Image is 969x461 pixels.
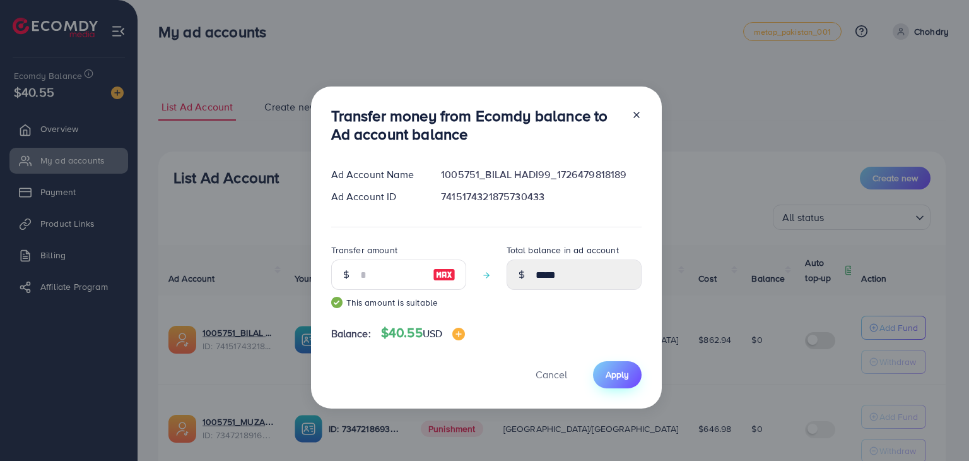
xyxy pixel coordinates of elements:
[520,361,583,388] button: Cancel
[593,361,642,388] button: Apply
[331,297,343,308] img: guide
[431,189,651,204] div: 7415174321875730433
[431,167,651,182] div: 1005751_BILAL HADI99_1726479818189
[331,326,371,341] span: Balance:
[331,296,466,309] small: This amount is suitable
[381,325,465,341] h4: $40.55
[331,244,397,256] label: Transfer amount
[452,328,465,340] img: image
[321,167,432,182] div: Ad Account Name
[606,368,629,381] span: Apply
[433,267,455,282] img: image
[507,244,619,256] label: Total balance in ad account
[423,326,442,340] span: USD
[321,189,432,204] div: Ad Account ID
[915,404,960,452] iframe: Chat
[331,107,621,143] h3: Transfer money from Ecomdy balance to Ad account balance
[536,368,567,381] span: Cancel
